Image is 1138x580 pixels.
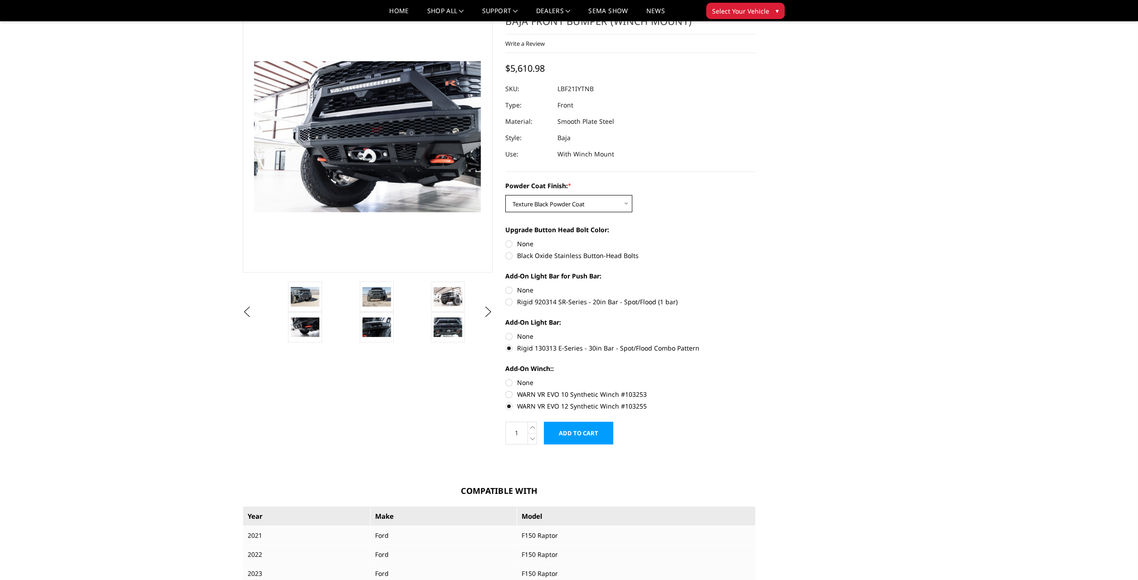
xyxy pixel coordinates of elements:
dt: SKU: [505,81,551,97]
th: Year [243,506,370,526]
a: Support [482,8,518,21]
label: None [505,239,756,249]
img: 2021-2025 Ford Raptor - Freedom Series - Baja Front Bumper (winch mount) [362,317,391,336]
img: 2021-2025 Ford Raptor - Freedom Series - Baja Front Bumper (winch mount) [434,287,462,306]
td: F150 Raptor [517,545,755,564]
dd: Smooth Plate Steel [557,113,614,130]
td: 2022 [243,545,370,564]
dd: Baja [557,130,571,146]
label: WARN VR EVO 10 Synthetic Winch #103253 [505,390,756,399]
a: shop all [427,8,464,21]
button: Previous [240,305,254,319]
label: Powder Coat Finish: [505,181,756,190]
dt: Type: [505,97,551,113]
td: 2021 [243,526,370,545]
a: News [646,8,664,21]
img: 2021-2025 Ford Raptor - Freedom Series - Baja Front Bumper (winch mount) [434,317,462,336]
span: ▾ [776,6,779,15]
a: Write a Review [505,39,545,48]
label: None [505,378,756,387]
dt: Use: [505,146,551,162]
dd: With Winch Mount [557,146,614,162]
label: None [505,331,756,341]
span: Select Your Vehicle [712,6,769,16]
label: Add-On Light Bar: [505,317,756,327]
th: Make [370,506,517,526]
a: SEMA Show [588,8,628,21]
a: 2021-2025 Ford Raptor - Freedom Series - Baja Front Bumper (winch mount) [243,0,493,273]
label: Add-On Light Bar for Push Bar: [505,271,756,281]
span: $5,610.98 [505,62,545,74]
label: Upgrade Button Head Bolt Color: [505,225,756,234]
td: F150 Raptor [517,526,755,545]
label: Add-On Winch:: [505,364,756,373]
dt: Material: [505,113,551,130]
dd: LBF21IYTNB [557,81,594,97]
button: Select Your Vehicle [706,3,785,19]
img: 2021-2025 Ford Raptor - Freedom Series - Baja Front Bumper (winch mount) [291,287,319,306]
label: Rigid 920314 SR-Series - 20in Bar - Spot/Flood (1 bar) [505,297,756,307]
img: 2021-2025 Ford Raptor - Freedom Series - Baja Front Bumper (winch mount) [362,287,391,306]
label: WARN VR EVO 12 Synthetic Winch #103255 [505,401,756,411]
a: Home [389,8,409,21]
label: Black Oxide Stainless Button-Head Bolts [505,251,756,260]
input: Add to Cart [544,422,613,444]
a: Dealers [536,8,571,21]
button: Next [481,305,495,319]
h3: Compatible With [243,485,756,497]
dd: Front [557,97,573,113]
label: Rigid 130313 E-Series - 30in Bar - Spot/Flood Combo Pattern [505,343,756,353]
dt: Style: [505,130,551,146]
th: Model [517,506,755,526]
td: Ford [370,545,517,564]
img: 2021-2025 Ford Raptor - Freedom Series - Baja Front Bumper (winch mount) [291,317,319,336]
td: Ford [370,526,517,545]
label: None [505,285,756,295]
